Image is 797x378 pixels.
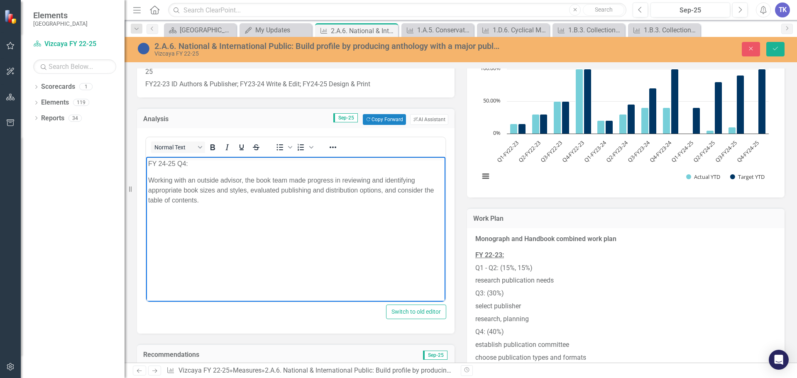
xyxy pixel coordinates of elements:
div: 2.A.6. National & International Public: Build profile by producing anthology with a major publish... [265,366,583,374]
img: ClearPoint Strategy [3,9,19,24]
path: Q3-FY23-24, 40. Actual YTD. [641,108,649,134]
path: Q2-FY23-24, 30. Actual YTD. [619,115,627,134]
div: » » [166,366,455,376]
p: Q3: (30%) [475,287,776,300]
button: AI Assistant [410,114,448,125]
span: Elements [33,10,88,20]
div: 34 [68,115,82,122]
text: 0% [493,129,501,137]
a: [GEOGRAPHIC_DATA] [166,25,234,35]
span: Sep-25 [423,351,447,360]
span: Search [595,6,613,13]
button: Strikethrough [249,141,263,153]
div: Bullet list [274,141,294,153]
a: 1.B.3. Collections Digitation: Archival Items [555,25,623,35]
h3: Work Plan [473,215,778,222]
button: Block Normal Text [151,141,205,153]
g: Target YTD, bar series 2 of 2 with 12 bars. [518,69,766,134]
div: 2.A.6. National & International Public: Build profile by producing anthology with a major publish... [154,41,500,51]
button: Show Target YTD [730,173,765,180]
div: Vizcaya FY 22-25 [154,51,500,57]
path: Q4-FY23-24, 40. Actual YTD. [663,108,670,134]
path: Q4-FY23-24, 100. Target YTD. [671,69,679,134]
div: 1.B.3. Collections Digitization: Objects [644,25,698,35]
p: select publisher [475,300,776,313]
div: Open Intercom Messenger [769,350,789,370]
a: Elements [41,98,69,107]
button: Sep-25 [650,2,730,17]
path: Q4-FY22-23, 100. Target YTD. [584,69,592,134]
text: Q4-FY23-24 [648,139,673,164]
div: 119 [73,99,89,106]
path: Q2-FY24-25, 5. Actual YTD. [707,131,714,134]
p: Q4: (40%) [475,326,776,339]
input: Search Below... [33,59,116,74]
button: Show Actual YTD [686,173,721,180]
p: choose publication types and formats [475,351,776,364]
a: Vizcaya FY 22-25 [33,39,116,49]
button: Underline [235,141,249,153]
p: FY22-23 ID Authors & Publisher; FY23-24 Write & Edit; FY24-25 Design & Print [145,78,446,89]
path: Q3-FY24-25, 10. Actual YTD. [729,127,736,134]
div: 2.A.6. National & International Public: Build profile by producing anthology with a major publish... [331,26,396,36]
text: Q2-FY22-23 [517,139,542,164]
div: [GEOGRAPHIC_DATA] [180,25,234,35]
div: My Updates [255,25,310,35]
path: Q1-FY23-24, 20. Target YTD. [606,121,613,134]
p: research, planning [475,313,776,326]
text: Q1-FY22-23 [495,139,520,164]
text: Q3-FY23-24 [626,139,651,164]
path: Q1-FY24-25, 40. Target YTD. [693,108,700,134]
a: 1.B.3. Collections Digitization: Objects [630,25,698,35]
text: Q4-FY24-25 [735,139,760,164]
p: establish publication committee [475,339,776,351]
a: 1.A.5. Conservation Projects: Swimming Pool Grotto [403,25,472,35]
path: Q1-FY23-24, 20. Actual YTD. [597,121,605,134]
a: Measures [233,366,262,374]
strong: Monograph and Handbook combined work plan [475,235,616,243]
div: 1.A.5. Conservation Projects: Swimming Pool Grotto [417,25,472,35]
iframe: Rich Text Area [146,157,445,302]
h3: Recommendations [143,351,353,358]
path: Q3-FY24-25, 90. Target YTD. [737,76,744,134]
a: Vizcaya FY 22-25 [178,366,230,374]
p: Q1 - Q2: (15%, 15%) [475,262,776,275]
button: Italic [220,141,234,153]
button: TK [775,2,790,17]
path: Q2-FY22-23, 30. Target YTD. [540,115,548,134]
text: Q2-FY23-24 [604,139,630,164]
p: research publication needs [475,274,776,287]
div: Chart. Highcharts interactive chart. [475,65,776,189]
svg: Interactive chart [475,65,773,189]
strong: FY 22-23: [475,251,504,259]
input: Search ClearPoint... [168,3,626,17]
span: Sep-25 [333,113,358,122]
path: Q2-FY23-24, 45. Target YTD. [628,105,635,134]
small: [GEOGRAPHIC_DATA] [33,20,88,27]
text: Q3-FY24-25 [714,139,738,164]
div: 1 [79,83,93,90]
div: 1.D.6. Cyclical Maintenance: Art & Artifacts Stewardship: Disseminate/Budget/SOP [493,25,547,35]
img: No Information [137,42,150,55]
div: Numbered list [295,141,315,153]
button: Bold [205,141,220,153]
a: My Updates [242,25,310,35]
path: Q3-FY23-24, 70. Target YTD. [649,88,657,134]
text: Q3-FY22-23 [539,139,564,164]
a: Scorecards [41,82,75,92]
h3: Analysis [143,115,198,123]
path: Q4-FY24-25, 100. Target YTD. [758,69,766,134]
a: 1.D.6. Cyclical Maintenance: Art & Artifacts Stewardship: Disseminate/Budget/SOP [479,25,547,35]
path: Q1-FY22-23, 15. Target YTD. [518,124,526,134]
div: Sep-25 [653,5,727,15]
path: Q3-FY22-23, 50. Actual YTD. [554,102,561,134]
path: Q1-FY22-23, 15. Actual YTD. [510,124,518,134]
text: Q1-FY23-24 [582,139,608,164]
button: Search [583,4,624,16]
text: 50.00% [483,97,501,104]
button: Switch to old editor [386,305,446,319]
div: 1.B.3. Collections Digitation: Archival Items [568,25,623,35]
